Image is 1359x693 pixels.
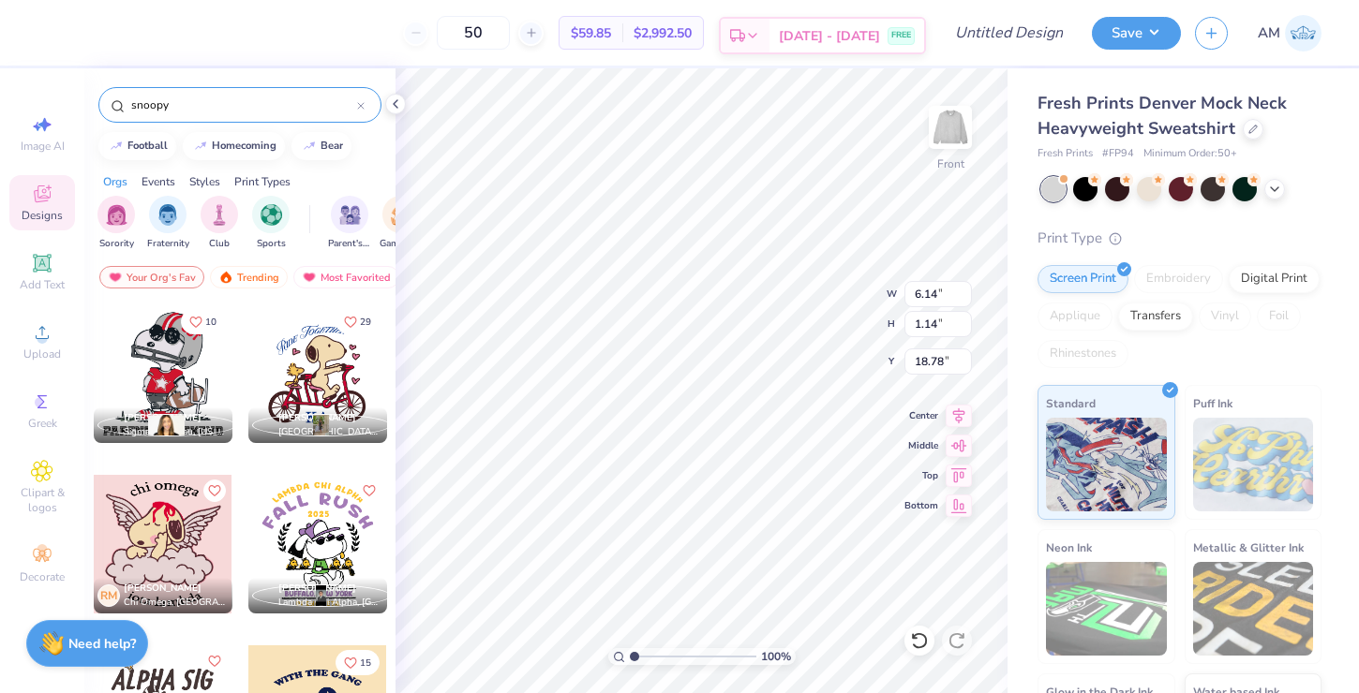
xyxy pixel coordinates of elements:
span: Decorate [20,569,65,584]
button: filter button [147,196,189,251]
span: [PERSON_NAME] [278,411,356,424]
span: Minimum Order: 50 + [1143,146,1237,162]
button: filter button [201,196,238,251]
img: Club Image [209,204,230,226]
div: filter for Club [201,196,238,251]
img: trending.gif [218,271,233,284]
span: Fresh Prints [1038,146,1093,162]
div: Orgs [103,173,127,190]
span: Center [904,409,938,422]
div: Trending [210,266,288,288]
img: Neon Ink [1046,562,1167,656]
div: filter for Sports [252,196,290,251]
span: Metallic & Glitter Ink [1193,538,1304,557]
img: most_fav.gif [302,271,317,284]
button: Save [1092,17,1181,50]
span: 100 % [761,648,791,665]
div: Transfers [1118,302,1193,331]
img: Fraternity Image [157,204,178,226]
div: homecoming [212,140,276,151]
div: Vinyl [1199,302,1251,331]
span: Sorority [99,237,134,251]
span: Top [904,469,938,482]
input: – – [437,16,510,50]
span: [PERSON_NAME] [124,411,202,424]
span: 10 [205,317,217,327]
strong: Need help? [68,635,136,653]
button: bear [291,132,351,160]
button: filter button [380,196,423,251]
img: Puff Ink [1193,418,1314,511]
div: filter for Fraternity [147,196,189,251]
span: Neon Ink [1046,538,1092,557]
span: Greek [28,416,57,431]
div: Screen Print [1038,265,1128,293]
span: [DATE] - [DATE] [779,26,880,46]
span: Lambda Chi Alpha, [GEOGRAPHIC_DATA][US_STATE] at [GEOGRAPHIC_DATA] [278,596,380,610]
img: most_fav.gif [108,271,123,284]
img: Parent's Weekend Image [339,204,361,226]
div: Print Types [234,173,291,190]
img: trend_line.gif [302,140,317,152]
span: [PERSON_NAME] [124,582,202,595]
img: Aleczandria Montemayor [1285,15,1322,52]
div: Foil [1257,302,1301,331]
span: Sports [257,237,286,251]
span: Add Text [20,277,65,292]
span: Designs [22,208,63,223]
input: Try "Alpha" [129,96,357,114]
span: Parent's Weekend [328,237,371,251]
button: Like [336,650,380,675]
div: bear [321,140,343,151]
span: $2,992.50 [634,23,692,43]
button: Like [203,479,226,502]
div: Embroidery [1134,265,1223,293]
div: football [127,140,168,151]
div: Applique [1038,302,1113,331]
button: homecoming [183,132,285,160]
span: $59.85 [571,23,611,43]
span: 29 [360,317,371,327]
div: Your Org's Fav [99,266,204,288]
button: filter button [328,196,371,251]
div: Events [142,173,175,190]
span: Chi Omega, [GEOGRAPHIC_DATA] [124,596,225,610]
span: Upload [23,346,61,361]
span: Game Day [380,237,423,251]
span: FREE [891,29,911,42]
img: trend_line.gif [109,140,124,152]
div: Most Favorited [293,266,399,288]
span: Fresh Prints Denver Mock Neck Heavyweight Sweatshirt [1038,92,1287,140]
div: filter for Sorority [97,196,135,251]
span: 15 [360,658,371,668]
div: Digital Print [1229,265,1320,293]
span: AM [1258,22,1280,44]
span: Clipart & logos [9,485,75,515]
span: Sigma Delta Tau, [US_STATE][GEOGRAPHIC_DATA] [124,425,225,439]
div: RM [97,584,120,607]
a: AM [1258,15,1322,52]
img: Front [932,109,969,146]
div: Print Type [1038,228,1322,249]
span: # FP94 [1102,146,1134,162]
span: Middle [904,439,938,452]
button: filter button [252,196,290,251]
div: Rhinestones [1038,340,1128,368]
span: Fraternity [147,237,189,251]
img: trend_line.gif [193,140,208,152]
div: filter for Game Day [380,196,423,251]
span: [PERSON_NAME] [278,582,356,595]
span: [GEOGRAPHIC_DATA], [GEOGRAPHIC_DATA] [278,425,380,439]
button: Like [203,650,226,672]
img: Sorority Image [106,204,127,226]
div: Styles [189,173,220,190]
img: Metallic & Glitter Ink [1193,562,1314,656]
button: football [98,132,176,160]
span: Bottom [904,499,938,512]
img: Sports Image [261,204,282,226]
img: Standard [1046,418,1167,511]
img: Game Day Image [391,204,412,226]
span: Club [209,237,230,251]
div: filter for Parent's Weekend [328,196,371,251]
input: Untitled Design [940,14,1078,52]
